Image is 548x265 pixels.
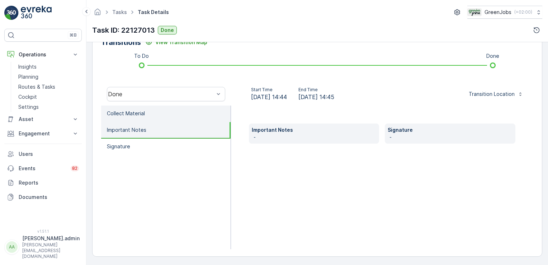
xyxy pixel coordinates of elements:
p: Transition Location [469,90,515,98]
p: [PERSON_NAME][EMAIL_ADDRESS][DOMAIN_NAME] [22,242,80,259]
button: Transition Location [464,88,528,100]
p: Documents [19,194,79,201]
span: v 1.51.1 [4,229,82,233]
p: Done [161,27,174,34]
p: Signature [107,143,130,150]
a: Settings [15,102,82,112]
a: Events82 [4,161,82,176]
button: Operations [4,47,82,62]
p: Done [486,52,499,60]
p: [PERSON_NAME].admin [22,235,80,242]
p: 82 [72,166,77,171]
p: Planning [18,73,38,80]
p: Important Notes [252,126,377,134]
p: Users [19,150,79,158]
p: - [254,134,377,141]
a: Tasks [112,9,127,15]
button: Done [158,26,177,34]
p: Insights [18,63,37,70]
p: Cockpit [18,93,37,101]
a: Cockpit [15,92,82,102]
p: Events [19,165,66,172]
p: View Transition Map [155,39,207,46]
span: [DATE] 14:44 [251,93,287,101]
img: Green_Jobs_Logo.png [467,8,482,16]
div: Done [108,91,214,97]
p: ( +02:00 ) [514,9,532,15]
p: Transitions [101,37,141,48]
p: Routes & Tasks [18,83,55,90]
a: Reports [4,176,82,190]
p: ⌘B [70,32,77,38]
img: logo [4,6,19,20]
span: [DATE] 14:45 [298,93,334,101]
p: End Time [298,87,334,93]
button: View Transition Map [141,37,212,48]
div: AA [6,241,18,253]
p: Settings [18,103,39,111]
a: Users [4,147,82,161]
a: Homepage [94,11,101,17]
p: Important Notes [107,126,146,134]
button: Engagement [4,126,82,141]
p: Task ID: 22127013 [92,25,155,36]
a: Documents [4,190,82,204]
button: GreenJobs(+02:00) [467,6,542,19]
button: Asset [4,112,82,126]
p: Start Time [251,87,287,93]
p: - [389,134,512,141]
span: Task Details [136,9,170,16]
p: Asset [19,116,67,123]
a: Planning [15,72,82,82]
p: Collect Material [107,110,145,117]
p: Engagement [19,130,67,137]
button: AA[PERSON_NAME].admin[PERSON_NAME][EMAIL_ADDRESS][DOMAIN_NAME] [4,235,82,259]
img: logo_light-DOdMpM7g.png [21,6,52,20]
p: Signature [388,126,512,134]
p: Reports [19,179,79,186]
p: GreenJobs [485,9,511,16]
p: To Do [134,52,149,60]
a: Routes & Tasks [15,82,82,92]
p: Operations [19,51,67,58]
a: Insights [15,62,82,72]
